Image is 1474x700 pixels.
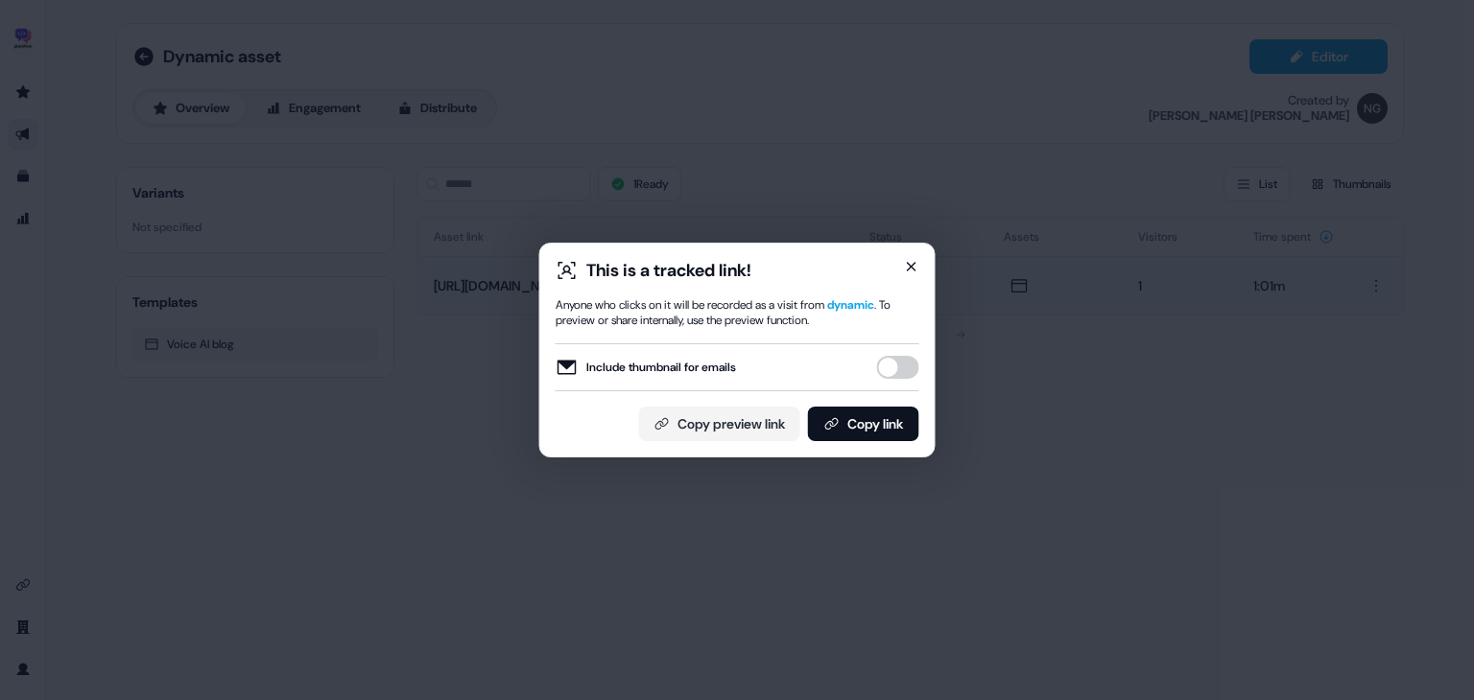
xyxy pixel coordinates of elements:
div: Anyone who clicks on it will be recorded as a visit from . To preview or share internally, use th... [556,297,919,328]
button: Copy preview link [639,407,800,441]
span: dynamic [827,297,874,313]
label: Include thumbnail for emails [556,356,736,379]
div: This is a tracked link! [586,259,751,282]
button: Copy link [808,407,919,441]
